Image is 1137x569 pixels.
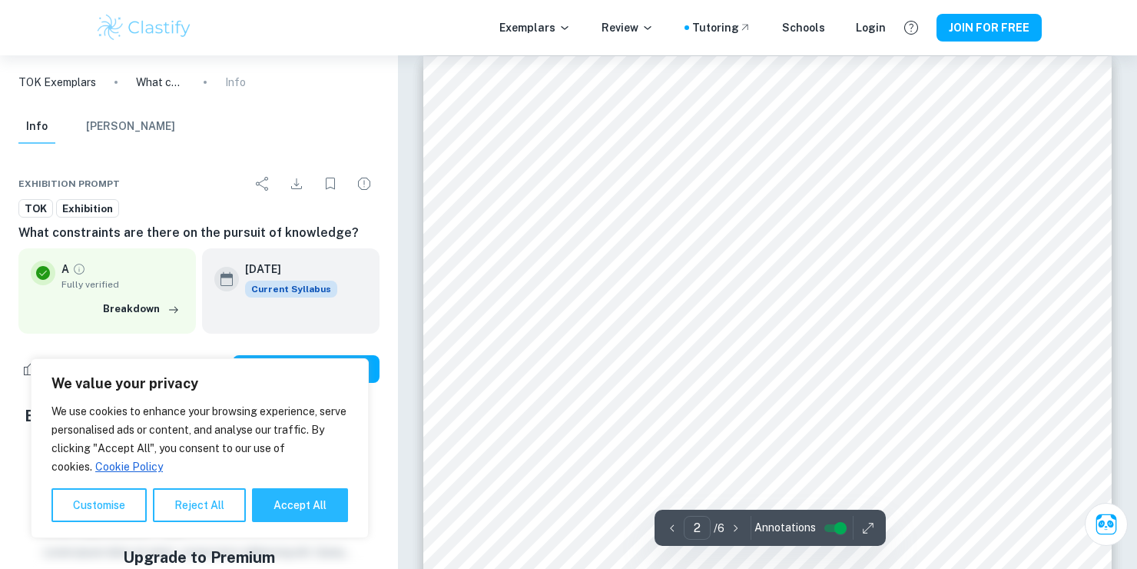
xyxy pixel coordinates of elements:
[754,520,816,536] span: Annotations
[247,168,278,199] div: Share
[898,15,924,41] button: Help and Feedback
[51,488,147,522] button: Customise
[61,261,69,278] p: A
[782,19,825,36] a: Schools
[61,278,184,291] span: Fully verified
[18,357,73,381] div: Like
[499,19,571,36] p: Exemplars
[245,281,337,298] div: This exemplar is based on the current syllabus. Feel free to refer to it for inspiration/ideas wh...
[153,488,246,522] button: Reject All
[1085,503,1128,546] button: Ask Clai
[51,402,348,476] p: We use cookies to enhance your browsing experience, serve personalised ads or content, and analys...
[18,177,120,191] span: Exhibition Prompt
[76,357,121,381] div: Dislike
[714,520,724,537] p: / 6
[252,488,348,522] button: Accept All
[99,298,184,321] button: Breakdown
[94,460,164,474] a: Cookie Policy
[86,110,175,144] button: [PERSON_NAME]
[18,74,96,91] a: TOK Exemplars
[225,74,246,91] p: Info
[349,168,380,199] div: Report issue
[936,14,1042,42] button: JOIN FOR FREE
[315,168,346,199] div: Bookmark
[57,201,118,217] span: Exhibition
[856,19,886,36] a: Login
[245,261,325,278] h6: [DATE]
[18,110,55,144] button: Info
[19,201,52,217] span: TOK
[18,224,380,242] h6: What constraints are there on the pursuit of knowledge?
[56,199,119,218] a: Exhibition
[233,355,380,383] button: View [PERSON_NAME]
[245,281,337,298] span: Current Syllabus
[281,168,312,199] div: Download
[72,262,86,276] a: Grade fully verified
[31,358,369,538] div: We value your privacy
[136,74,185,91] p: What constraints are there on the pursuit of knowledge?
[692,19,751,36] a: Tutoring
[18,199,53,218] a: TOK
[51,374,348,393] p: We value your privacy
[25,404,373,428] h5: Examiner's summary
[602,19,654,36] p: Review
[95,12,193,43] img: Clastify logo
[123,546,275,569] h5: Upgrade to Premium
